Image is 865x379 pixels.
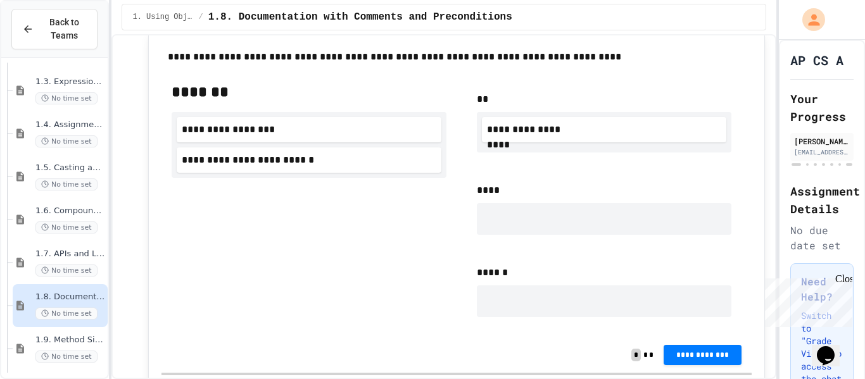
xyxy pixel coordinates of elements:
[789,5,828,34] div: My Account
[11,9,98,49] button: Back to Teams
[198,12,203,22] span: /
[208,9,512,25] span: 1.8. Documentation with Comments and Preconditions
[35,335,105,345] span: 1.9. Method Signatures
[35,221,98,233] span: No time set
[794,135,850,147] div: [PERSON_NAME]
[790,182,854,218] h2: Assignment Details
[35,163,105,173] span: 1.5. Casting and Ranges of Values
[35,92,98,104] span: No time set
[35,249,105,259] span: 1.7. APIs and Libraries
[35,135,98,147] span: No time set
[5,5,87,80] div: Chat with us now!Close
[794,147,850,157] div: [EMAIL_ADDRESS][DOMAIN_NAME]
[132,12,193,22] span: 1. Using Objects and Methods
[35,292,105,302] span: 1.8. Documentation with Comments and Preconditions
[35,308,98,320] span: No time set
[790,90,854,125] h2: Your Progress
[812,328,852,366] iframe: chat widget
[790,51,843,69] h1: AP CS A
[35,77,105,87] span: 1.3. Expressions and Output [New]
[760,273,852,327] iframe: chat widget
[35,178,98,190] span: No time set
[35,351,98,363] span: No time set
[35,120,105,130] span: 1.4. Assignment and Input
[35,264,98,276] span: No time set
[790,223,854,253] div: No due date set
[41,16,87,42] span: Back to Teams
[35,206,105,216] span: 1.6. Compound Assignment Operators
